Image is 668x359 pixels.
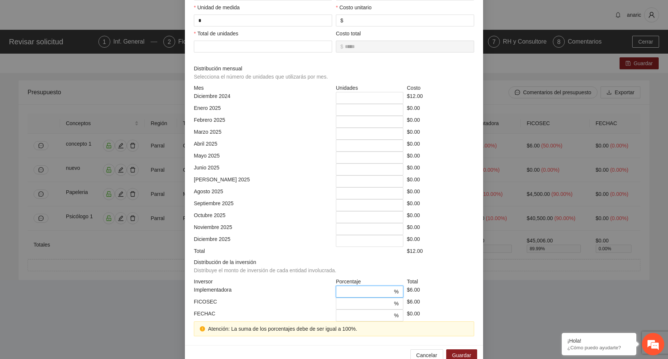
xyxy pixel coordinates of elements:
[200,326,205,331] span: exclamation-circle
[208,325,468,333] div: Atención: La suma de los porcentajes debe de ser igual a 100%.
[405,223,476,235] div: $0.00
[192,84,334,92] div: Mes
[192,277,334,286] div: Inversor
[405,235,476,247] div: $0.00
[192,92,334,104] div: Diciembre 2024
[405,309,476,321] div: $0.00
[122,4,140,22] div: Minimizar ventana de chat en vivo
[4,203,142,229] textarea: Escriba su mensaje y pulse “Intro”
[192,116,334,128] div: Febrero 2025
[405,116,476,128] div: $0.00
[192,309,334,321] div: FECHAC
[192,235,334,247] div: Diciembre 2025
[194,64,331,81] span: Distribución mensual
[192,298,334,309] div: FICOSEC
[405,84,476,92] div: Costo
[192,199,334,211] div: Septiembre 2025
[336,29,361,38] label: Costo total
[340,16,343,25] span: $
[192,175,334,187] div: [PERSON_NAME] 2025
[192,211,334,223] div: Octubre 2025
[394,299,398,308] span: %
[405,92,476,104] div: $12.00
[405,104,476,116] div: $0.00
[567,345,631,350] p: ¿Cómo puedo ayudarte?
[334,277,405,286] div: Porcentaje
[394,311,398,320] span: %
[194,258,339,274] span: Distribución de la inversión
[405,128,476,140] div: $0.00
[192,223,334,235] div: Noviembre 2025
[192,140,334,152] div: Abril 2025
[192,128,334,140] div: Marzo 2025
[192,187,334,199] div: Agosto 2025
[192,286,334,298] div: Implementadora
[39,38,125,48] div: Chatee con nosotros ahora
[567,338,631,344] div: ¡Hola!
[340,42,343,51] span: $
[405,298,476,309] div: $6.00
[405,199,476,211] div: $0.00
[405,286,476,298] div: $6.00
[405,277,476,286] div: Total
[336,3,372,12] label: Costo unitario
[394,287,398,296] span: %
[192,152,334,163] div: Mayo 2025
[405,163,476,175] div: $0.00
[194,3,240,12] label: Unidad de medida
[194,29,238,38] label: Total de unidades
[405,247,476,255] div: $12.00
[405,175,476,187] div: $0.00
[405,140,476,152] div: $0.00
[192,104,334,116] div: Enero 2025
[405,152,476,163] div: $0.00
[192,163,334,175] div: Junio 2025
[43,99,103,175] span: Estamos en línea.
[194,267,336,273] span: Distribuye el monto de inversión de cada entidad involucrada.
[405,211,476,223] div: $0.00
[405,187,476,199] div: $0.00
[194,74,328,80] span: Selecciona el número de unidades que utilizarás por mes.
[192,247,334,255] div: Total
[334,84,405,92] div: Unidades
